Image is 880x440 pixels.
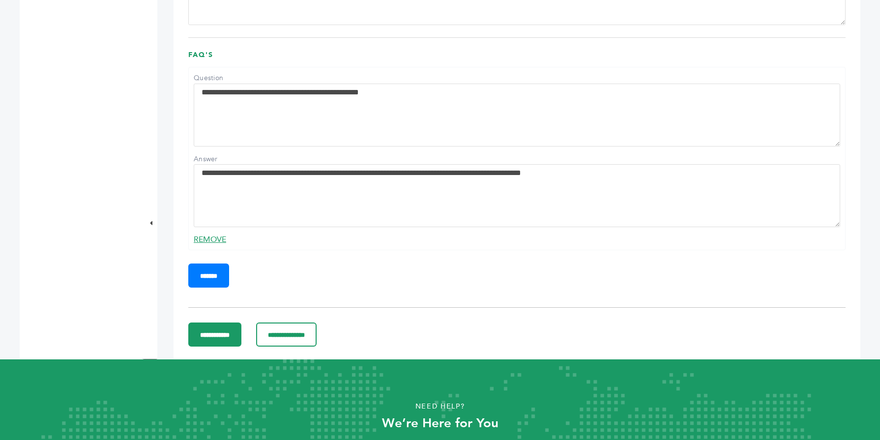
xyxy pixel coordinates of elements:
p: Need Help? [44,399,836,414]
label: Question [194,73,263,83]
label: Answer [194,154,263,164]
a: REMOVE [194,234,226,245]
h3: FAQ's [188,50,846,67]
strong: We’re Here for You [382,414,499,432]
